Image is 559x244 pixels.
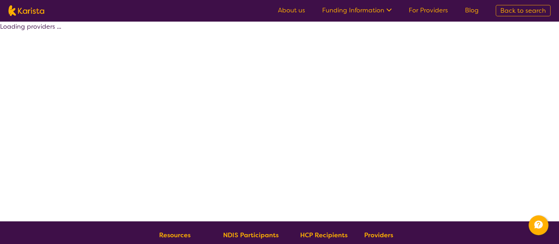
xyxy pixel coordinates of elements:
a: Funding Information [322,6,392,15]
b: Providers [364,231,393,239]
b: HCP Recipients [300,231,348,239]
b: NDIS Participants [223,231,279,239]
b: Resources [159,231,191,239]
a: For Providers [409,6,448,15]
a: About us [278,6,305,15]
span: Back to search [500,6,546,15]
a: Blog [465,6,479,15]
img: Karista logo [8,5,44,16]
a: Back to search [496,5,551,16]
button: Channel Menu [529,215,548,235]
